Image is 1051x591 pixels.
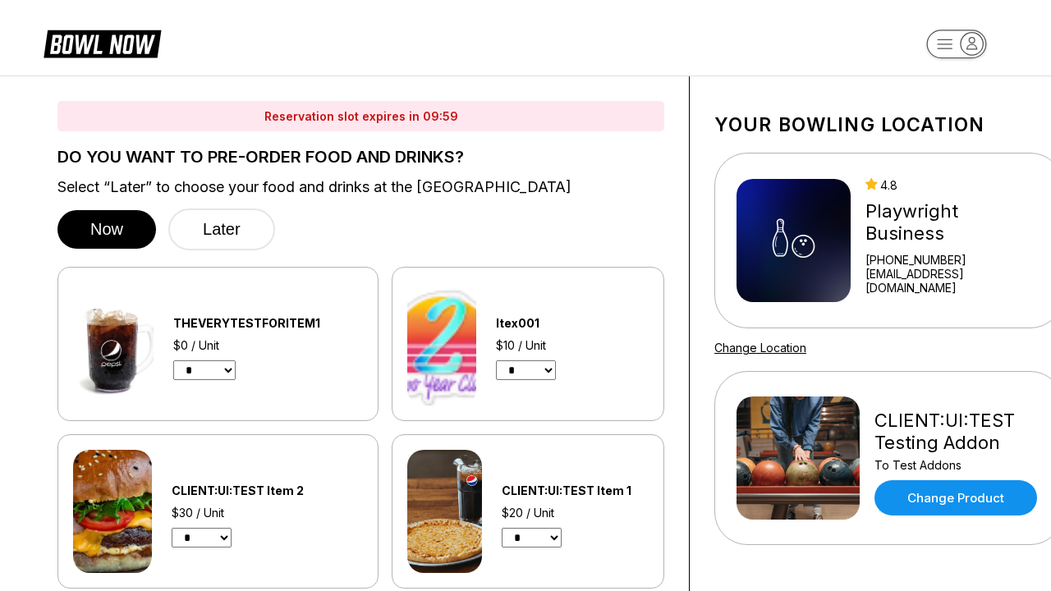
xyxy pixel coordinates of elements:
img: CLIENT:UI:TEST Testing Addon [737,396,860,520]
a: [EMAIL_ADDRESS][DOMAIN_NAME] [865,267,1041,295]
a: Change Location [714,341,806,355]
div: $20 / Unit [502,506,649,520]
div: THEVERYTESTFORITEM1 [173,316,363,330]
div: Reservation slot expires in 09:59 [57,101,664,131]
div: CLIENT:UI:TEST Item 1 [502,483,649,497]
img: Itex001 [407,282,476,405]
button: Later [168,208,275,250]
img: Playwright Business [737,179,851,302]
img: CLIENT:UI:TEST Item 1 [407,450,482,573]
div: CLIENT:UI:TEST Item 2 [172,483,348,497]
label: Select “Later” to choose your food and drinks at the [GEOGRAPHIC_DATA] [57,178,664,196]
img: CLIENT:UI:TEST Item 2 [73,450,152,573]
div: Playwright Business [865,200,1041,245]
div: [PHONE_NUMBER] [865,253,1041,267]
div: $10 / Unit [496,338,610,352]
div: To Test Addons [874,458,1041,472]
label: DO YOU WANT TO PRE-ORDER FOOD AND DRINKS? [57,148,664,166]
a: Change Product [874,480,1037,515]
img: THEVERYTESTFORITEM1 [73,282,154,405]
div: CLIENT:UI:TEST Testing Addon [874,410,1041,454]
div: $0 / Unit [173,338,363,352]
div: $30 / Unit [172,506,348,520]
button: Now [57,210,156,249]
div: 4.8 [865,178,1041,192]
div: Itex001 [496,316,610,330]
